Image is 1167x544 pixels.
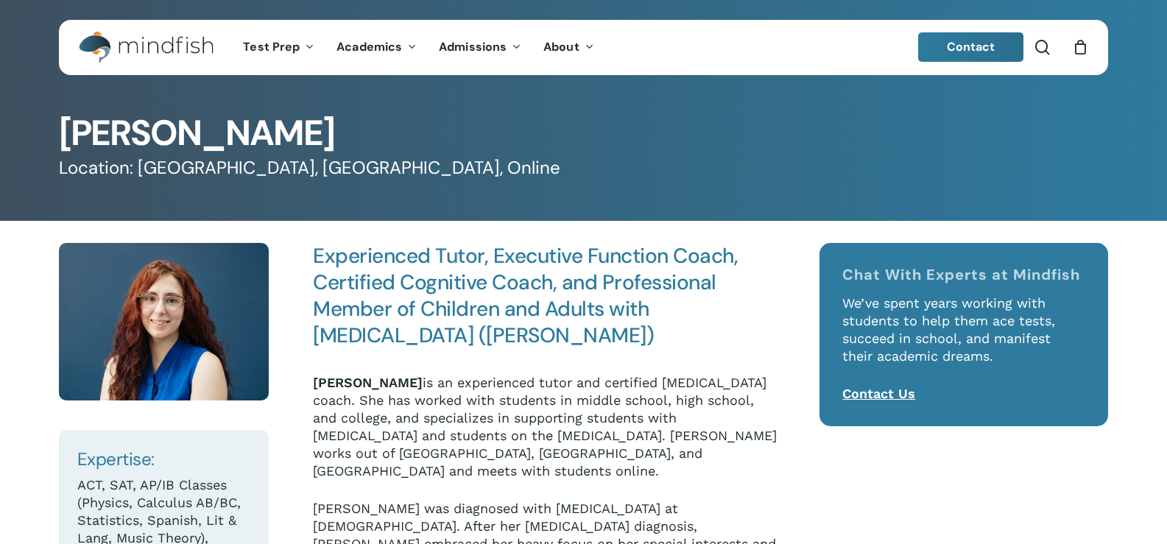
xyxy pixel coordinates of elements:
span: Admissions [439,39,507,54]
a: Cart [1072,39,1088,55]
span: About [543,39,579,54]
h4: Experienced Tutor, Executive Function Coach, Certified Cognitive Coach, and Professional Member o... [313,243,778,349]
h4: Chat With Experts at Mindfish [842,266,1085,283]
a: About [532,41,605,54]
span: Academics [336,39,402,54]
span: Test Prep [243,39,300,54]
span: Contact [947,39,995,54]
span: Location: [GEOGRAPHIC_DATA], [GEOGRAPHIC_DATA], Online [59,156,560,179]
a: Contact Us [842,386,915,401]
header: Main Menu [59,20,1108,75]
strong: [PERSON_NAME] [313,375,423,390]
a: Admissions [428,41,532,54]
nav: Main Menu [232,20,604,75]
a: Academics [325,41,428,54]
a: Test Prep [232,41,325,54]
h1: [PERSON_NAME] [59,116,1108,151]
span: Expertise: [77,448,155,470]
img: Tutor Jamie O'Brien [59,243,269,400]
a: Contact [918,32,1024,62]
p: We’ve spent years working with students to help them ace tests, succeed in school, and manifest t... [842,294,1085,385]
p: is an experienced tutor and certified [MEDICAL_DATA] coach. She has worked with students in middl... [313,374,778,500]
